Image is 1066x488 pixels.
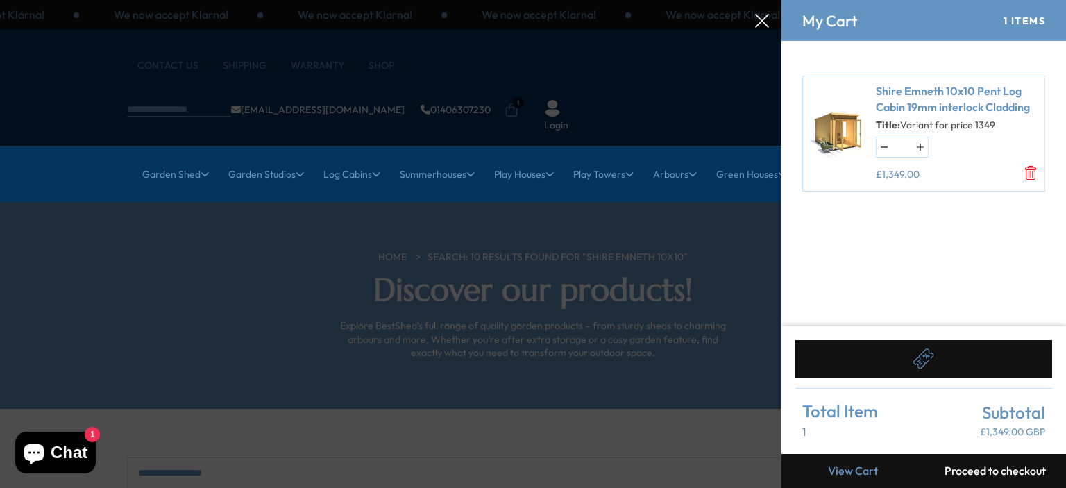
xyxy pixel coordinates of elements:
[980,404,1045,421] span: Subtotal
[653,157,697,192] a: Arbours
[802,403,878,419] span: Total Item
[716,157,786,192] a: Green Houses
[228,157,304,192] a: Garden Studios
[323,157,380,192] a: Log Cabins
[802,424,878,439] p: 1
[573,157,634,192] a: Play Towers
[1024,166,1038,180] a: Remove Shire Emneth 10x10 Pent Log Cabin 19mm interlock Cladding - Variant for price 1349
[781,454,924,488] a: View Cart
[1004,15,1045,27] div: 1 Items
[142,157,209,192] a: Garden Shed
[802,12,857,30] h4: My Cart
[876,120,1038,130] p: Variant for price 1349
[980,426,1045,439] p: £1,349.00 GBP
[494,157,554,192] a: Play Houses
[11,432,100,477] inbox-online-store-chat: Shopify online store chat
[892,137,913,157] input: Quantity for Shire Emneth 10x10 Pent Log Cabin 19mm interlock Cladding
[924,454,1066,488] button: Proceed to checkout
[400,157,475,192] a: Summerhouses
[876,119,900,131] strong: Title:
[876,83,1038,115] a: Shire Emneth 10x10 Pent Log Cabin 19mm interlock Cladding
[876,168,920,182] ins: £1,349.00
